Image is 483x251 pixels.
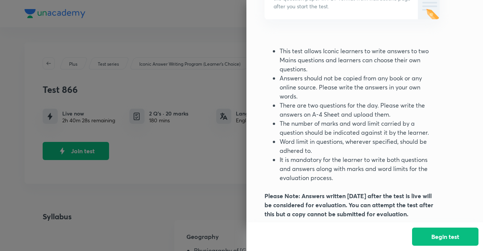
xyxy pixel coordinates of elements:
[280,119,440,137] li: The number of marks and word limit carried by a question should be indicated against it by the le...
[280,74,440,101] li: Answers should not be copied from any book or any online source. Please write the answers in your...
[280,101,440,119] li: There are two questions for the day. Please write the answers on A-4 Sheet and upload them.
[412,228,478,246] button: Begin test
[280,155,440,182] li: It is mandatory for the learner to write both questions and answers along with marks and word lim...
[265,192,433,218] strong: Please Note: Answers written [DATE] after the test is live will be considered for evaluation. You...
[280,46,440,74] li: This test allows Iconic learners to write answers to two Mains questions and learners can choose ...
[280,137,440,155] li: Word limit in questions, wherever specified, should be adhered to.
